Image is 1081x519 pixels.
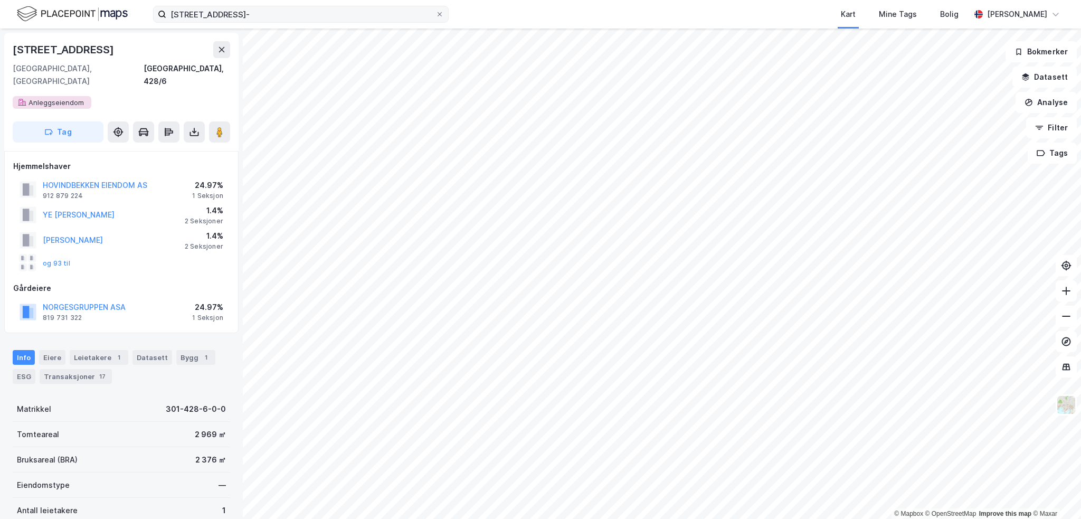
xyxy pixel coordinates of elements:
[17,5,128,23] img: logo.f888ab2527a4732fd821a326f86c7f29.svg
[1028,468,1081,519] iframe: Chat Widget
[13,369,35,384] div: ESG
[192,301,223,314] div: 24.97%
[13,41,116,58] div: [STREET_ADDRESS]
[17,428,59,441] div: Tomteareal
[97,371,108,382] div: 17
[17,454,78,466] div: Bruksareal (BRA)
[1056,395,1076,415] img: Z
[43,314,82,322] div: 819 731 322
[17,504,78,517] div: Antall leietakere
[39,350,65,365] div: Eiere
[879,8,917,21] div: Mine Tags
[1016,92,1077,113] button: Analyse
[144,62,230,88] div: [GEOGRAPHIC_DATA], 428/6
[1026,117,1077,138] button: Filter
[70,350,128,365] div: Leietakere
[166,403,226,416] div: 301-428-6-0-0
[166,6,435,22] input: Søk på adresse, matrikkel, gårdeiere, leietakere eller personer
[40,369,112,384] div: Transaksjoner
[841,8,856,21] div: Kart
[13,121,103,143] button: Tag
[132,350,172,365] div: Datasett
[940,8,959,21] div: Bolig
[17,479,70,492] div: Eiendomstype
[13,282,230,295] div: Gårdeiere
[13,62,144,88] div: [GEOGRAPHIC_DATA], [GEOGRAPHIC_DATA]
[192,179,223,192] div: 24.97%
[1012,67,1077,88] button: Datasett
[1028,468,1081,519] div: Kontrollprogram for chat
[219,479,226,492] div: —
[222,504,226,517] div: 1
[185,230,223,242] div: 1.4%
[894,510,923,517] a: Mapbox
[192,314,223,322] div: 1 Seksjon
[1006,41,1077,62] button: Bokmerker
[176,350,215,365] div: Bygg
[192,192,223,200] div: 1 Seksjon
[185,217,223,225] div: 2 Seksjoner
[13,350,35,365] div: Info
[201,352,211,363] div: 1
[17,403,51,416] div: Matrikkel
[13,160,230,173] div: Hjemmelshaver
[925,510,976,517] a: OpenStreetMap
[987,8,1047,21] div: [PERSON_NAME]
[43,192,83,200] div: 912 879 224
[185,242,223,251] div: 2 Seksjoner
[195,428,226,441] div: 2 969 ㎡
[113,352,124,363] div: 1
[195,454,226,466] div: 2 376 ㎡
[979,510,1031,517] a: Improve this map
[1028,143,1077,164] button: Tags
[185,204,223,217] div: 1.4%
